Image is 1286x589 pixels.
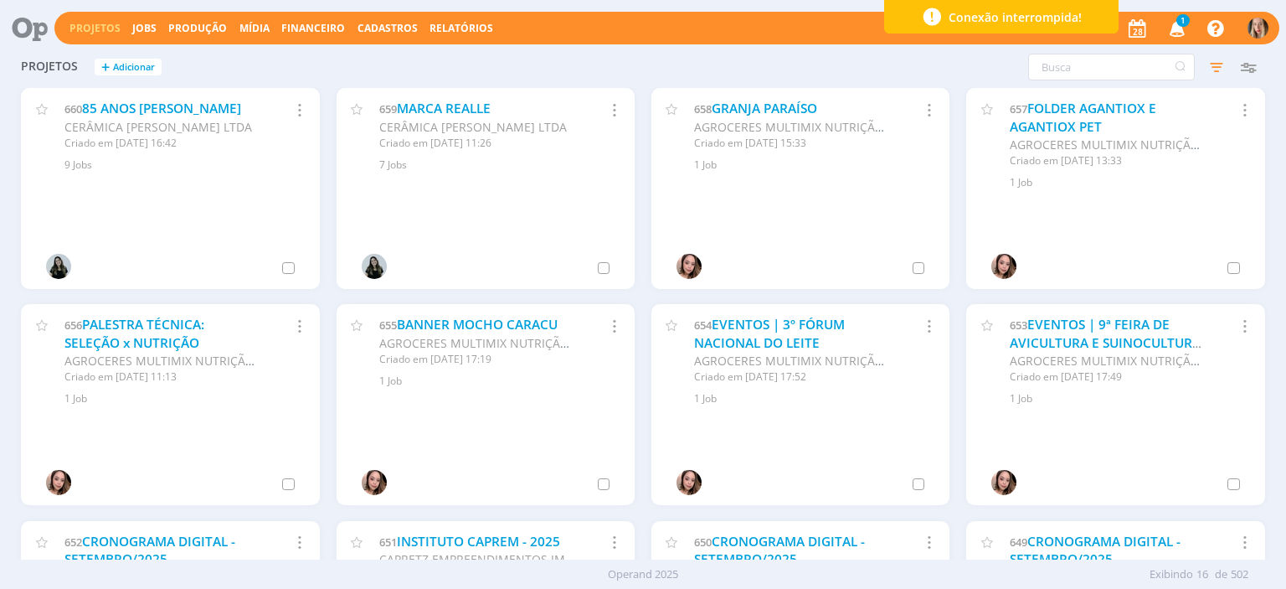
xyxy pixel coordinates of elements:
[1215,566,1227,583] span: de
[113,62,155,73] span: Adicionar
[82,100,241,117] a: 85 ANOS [PERSON_NAME]
[95,59,162,76] button: +Adicionar
[127,22,162,35] button: Jobs
[362,254,387,279] img: V
[132,21,157,35] a: Jobs
[991,470,1016,495] img: T
[991,254,1016,279] img: T
[694,391,929,406] div: 1 Job
[379,551,661,567] span: CAPRETZ EMPREENDIMENTOS IMOBILIARIOS LTDA
[379,318,397,333] span: 655
[1010,535,1027,550] span: 649
[694,101,712,116] span: 658
[168,21,227,35] a: Produção
[64,136,262,151] div: Criado em [DATE] 16:42
[1247,13,1269,43] button: T
[64,318,82,333] span: 656
[64,533,235,569] a: CRONOGRAMA DIGITAL - SETEMBRO/2025
[1010,391,1245,406] div: 1 Job
[64,369,262,385] div: Criado em [DATE] 11:13
[1010,153,1207,168] div: Criado em [DATE] 13:33
[1010,100,1156,136] a: FOLDER AGANTIOX E AGANTIOX PET
[64,535,82,550] span: 652
[64,391,300,406] div: 1 Job
[694,136,892,151] div: Criado em [DATE] 15:33
[64,316,204,352] a: PALESTRA TÉCNICA: SELEÇÃO x NUTRIÇÃO
[1159,13,1193,44] button: 1
[379,119,567,135] span: CERÂMICA [PERSON_NAME] LTDA
[1010,101,1027,116] span: 657
[379,158,615,173] div: 7 Jobs
[694,318,712,333] span: 654
[358,21,418,35] span: Cadastros
[379,535,397,550] span: 651
[239,21,270,35] a: Mídia
[379,335,652,351] span: AGROCERES MULTIMIX NUTRIÇÃO ANIMAL LTDA.
[1010,137,1283,152] span: AGROCERES MULTIMIX NUTRIÇÃO ANIMAL LTDA.
[424,22,498,35] button: Relatórios
[281,21,345,35] a: Financeiro
[379,374,615,389] div: 1 Job
[694,119,967,135] span: AGROCERES MULTIMIX NUTRIÇÃO ANIMAL LTDA.
[1028,54,1195,80] input: Busca
[64,158,300,173] div: 9 Jobs
[1010,316,1201,369] a: EVENTOS | 9ª FEIRA DE AVICULTURA E SUINOCULTURA DO NORDESTE 2025
[430,21,493,35] a: Relatórios
[1010,175,1245,190] div: 1 Job
[694,535,712,550] span: 650
[694,533,865,569] a: CRONOGRAMA DIGITAL - SETEMBRO/2025
[1010,353,1283,369] span: AGROCERES MULTIMIX NUTRIÇÃO ANIMAL LTDA.
[694,316,845,352] a: EVENTOS | 3º FÓRUM NACIONAL DO LEITE
[676,470,702,495] img: T
[694,353,967,369] span: AGROCERES MULTIMIX NUTRIÇÃO ANIMAL LTDA.
[69,21,121,35] a: Projetos
[1196,566,1208,583] span: 16
[1010,369,1207,385] div: Criado em [DATE] 17:49
[362,470,387,495] img: T
[163,22,232,35] button: Produção
[46,254,71,279] img: V
[397,533,560,550] a: INSTITUTO CAPREM - 2025
[64,101,82,116] span: 660
[64,353,337,369] span: AGROCERES MULTIMIX NUTRIÇÃO ANIMAL LTDA.
[676,254,702,279] img: T
[352,22,423,35] button: Cadastros
[1010,533,1181,569] a: CRONOGRAMA DIGITAL - SETEMBRO/2025
[1010,318,1027,333] span: 653
[46,470,71,495] img: T
[64,119,252,135] span: CERÂMICA [PERSON_NAME] LTDA
[1150,566,1193,583] span: Exibindo
[397,316,558,333] a: BANNER MOCHO CARACU
[397,100,491,117] a: MARCA REALLE
[949,8,1082,26] span: Conexão interrompida!
[234,22,275,35] button: Mídia
[712,100,817,117] a: GRANJA PARAÍSO
[694,369,892,385] div: Criado em [DATE] 17:52
[694,158,929,173] div: 1 Job
[276,22,350,35] button: Financeiro
[21,59,78,74] span: Projetos
[1231,566,1248,583] span: 502
[101,59,110,76] span: +
[379,136,577,151] div: Criado em [DATE] 11:26
[64,22,126,35] button: Projetos
[379,352,577,367] div: Criado em [DATE] 17:19
[379,101,397,116] span: 659
[1176,14,1190,27] span: 1
[1247,18,1268,39] img: T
